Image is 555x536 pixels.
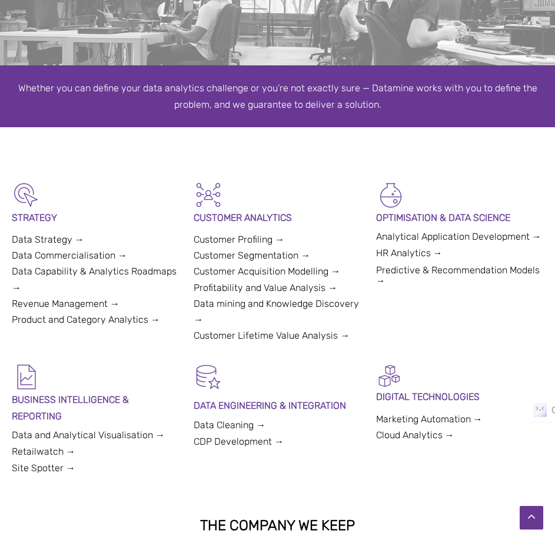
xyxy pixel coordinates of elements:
[194,298,359,325] a: Data mining and Knowledge Discovery →
[194,419,265,431] a: Data Cleaning →
[200,517,355,534] strong: THE COMPANY WE KEEP
[194,398,361,413] p: DATA ENGINEERING & INTEGRATION
[194,266,340,277] a: Customer Acquisition Modelling →
[194,362,223,392] img: Data Hygiene
[12,266,177,293] a: Data Capability & Analytics Roadmaps →
[12,392,179,423] p: BUSINESS INTELLIGENCE & REPORTING
[194,250,310,261] a: Customer Segmentation →
[12,298,119,309] a: Revenue Management →
[376,429,454,441] a: Cloud Analytics →
[194,330,350,341] a: Customer Lifetime Value Analysis →
[376,413,483,425] a: Marketing Automation →
[12,462,75,474] a: Site Spotter →
[376,389,543,405] p: DIGITAL TECHNOLOGIES
[376,231,541,242] a: Analytical Application Development →
[376,362,403,389] img: Digital Activation
[194,180,223,210] img: Customer Analytics
[12,446,75,457] a: Retailwatch →
[12,362,41,392] img: BI & Reporting
[12,234,84,245] a: Data Strategy →
[12,180,41,210] img: Strategy-1
[194,234,284,245] a: Customer Profiling →
[12,429,165,441] a: Data and Analytical Visualisation →
[12,314,160,325] a: Product and Category Analytics →
[376,210,543,226] p: OPTIMISATION & DATA SCIENCE
[194,210,361,226] p: CUSTOMER ANALYTICS
[12,250,127,261] a: Data Commercialisation →
[376,247,443,259] a: HR Analytics →
[376,180,406,210] img: Optimisation & Data Science
[194,282,337,293] a: Profitability and Value Analysis →
[194,436,284,447] a: CDP Development →
[376,264,540,286] a: Predictive & Recommendation Models →
[12,80,543,112] div: Whether you can define your data analytics challenge or you’re not exactly sure — Datamine works ...
[12,210,179,226] p: STRATEGY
